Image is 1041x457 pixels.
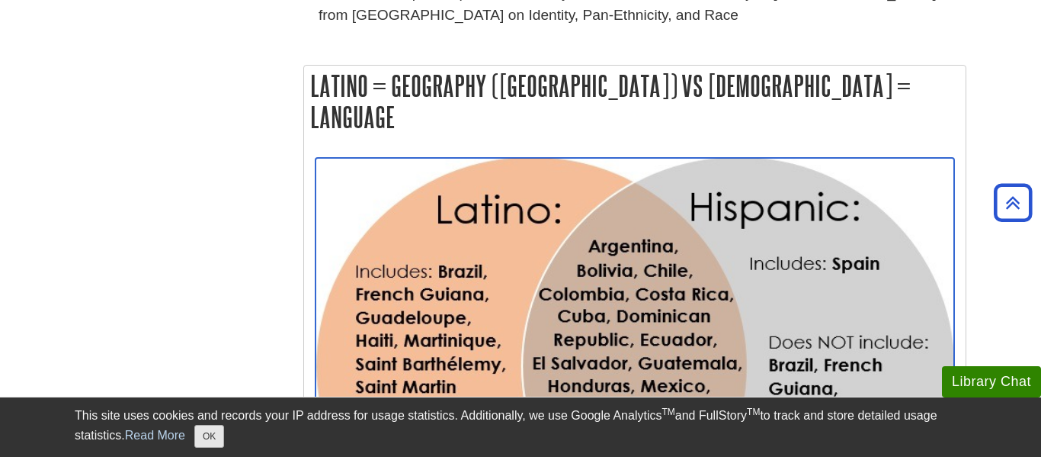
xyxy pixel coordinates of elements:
a: Read More [125,429,185,442]
sup: TM [661,407,674,417]
a: Back to Top [988,192,1037,213]
h2: Latino = Geography ([GEOGRAPHIC_DATA]) vs [DEMOGRAPHIC_DATA] = Language [304,66,966,137]
sup: TM [747,407,760,417]
button: Close [194,425,224,448]
button: Library Chat [942,366,1041,397]
div: This site uses cookies and records your IP address for usage statistics. Additionally, we use Goo... [75,407,966,448]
